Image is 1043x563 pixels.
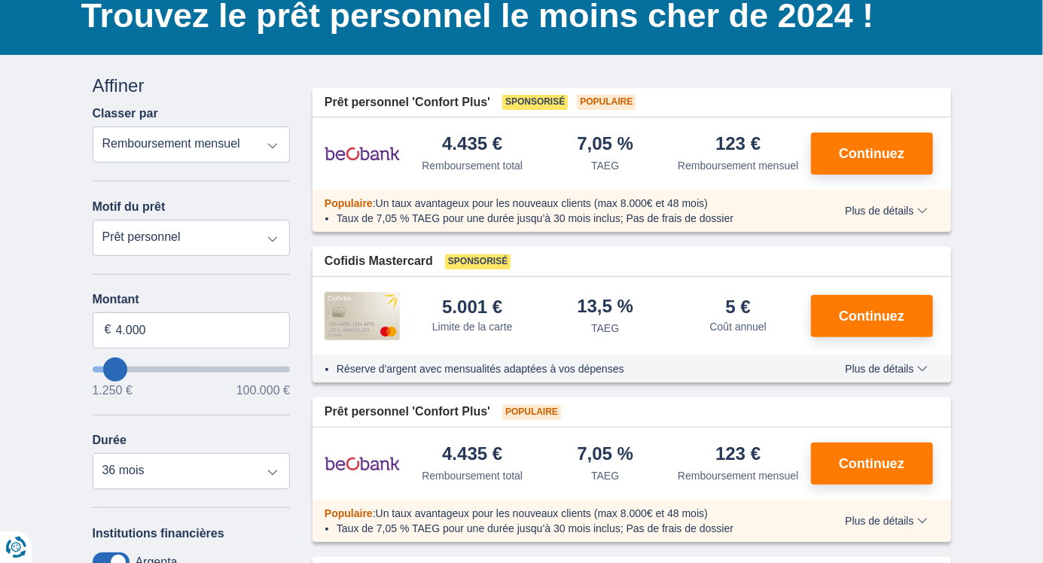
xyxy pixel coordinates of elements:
[325,445,400,482] img: pret personnel Beobank
[432,319,513,334] div: Limite de la carte
[502,95,568,110] span: Sponsorisé
[442,135,502,155] div: 4.435 €
[236,385,290,397] span: 100.000 €
[577,135,633,155] div: 7,05 %
[337,211,801,226] li: Taux de 7,05 % TAEG pour une durée jusqu’à 30 mois inclus; Pas de frais de dossier
[445,254,511,269] span: Sponsorisé
[93,200,166,214] label: Motif du prêt
[839,457,904,470] span: Continuez
[93,385,133,397] span: 1.250 €
[442,445,502,465] div: 4.435 €
[591,321,619,336] div: TAEG
[325,292,400,340] img: pret personnel Cofidis CC
[442,298,502,316] div: 5.001 €
[325,403,490,421] span: Prêt personnel 'Confort Plus'
[709,319,767,334] div: Coût annuel
[105,321,111,339] span: €
[325,197,373,209] span: Populaire
[715,135,761,155] div: 123 €
[834,205,938,217] button: Plus de détails
[839,147,904,160] span: Continuez
[577,297,633,318] div: 13,5 %
[313,196,813,211] div: :
[591,158,619,173] div: TAEG
[325,135,400,172] img: pret personnel Beobank
[715,445,761,465] div: 123 €
[845,364,927,374] span: Plus de détails
[93,367,291,373] input: wantToBorrow
[811,295,933,337] button: Continuez
[834,515,938,527] button: Plus de détails
[422,468,523,483] div: Remboursement total
[845,516,927,526] span: Plus de détails
[678,468,798,483] div: Remboursement mensuel
[726,298,751,316] div: 5 €
[834,363,938,375] button: Plus de détails
[93,107,158,120] label: Classer par
[325,507,373,519] span: Populaire
[845,205,927,216] span: Plus de détails
[325,94,490,111] span: Prêt personnel 'Confort Plus'
[376,507,708,519] span: Un taux avantageux pour les nouveaux clients (max 8.000€ et 48 mois)
[93,527,224,540] label: Institutions financières
[577,95,636,110] span: Populaire
[811,443,933,485] button: Continuez
[93,293,291,306] label: Montant
[337,361,801,376] li: Réserve d'argent avec mensualités adaptées à vos dépenses
[591,468,619,483] div: TAEG
[811,132,933,175] button: Continuez
[502,405,561,420] span: Populaire
[577,445,633,465] div: 7,05 %
[337,521,801,536] li: Taux de 7,05 % TAEG pour une durée jusqu’à 30 mois inclus; Pas de frais de dossier
[313,506,813,521] div: :
[376,197,708,209] span: Un taux avantageux pour les nouveaux clients (max 8.000€ et 48 mois)
[422,158,523,173] div: Remboursement total
[93,73,291,99] div: Affiner
[839,309,904,323] span: Continuez
[678,158,798,173] div: Remboursement mensuel
[93,434,127,447] label: Durée
[325,253,433,270] span: Cofidis Mastercard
